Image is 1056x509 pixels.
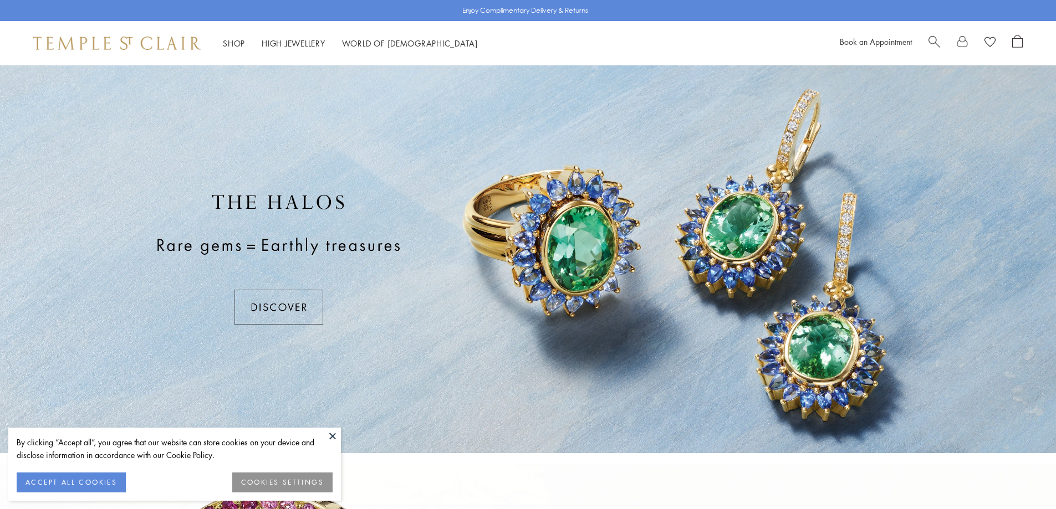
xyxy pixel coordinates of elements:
a: World of [DEMOGRAPHIC_DATA]World of [DEMOGRAPHIC_DATA] [342,38,478,49]
p: Enjoy Complimentary Delivery & Returns [462,5,588,16]
a: Open Shopping Bag [1012,35,1023,52]
nav: Main navigation [223,37,478,50]
button: COOKIES SETTINGS [232,472,333,492]
img: Temple St. Clair [33,37,201,50]
div: By clicking “Accept all”, you agree that our website can store cookies on your device and disclos... [17,436,333,461]
a: Search [929,35,940,52]
a: ShopShop [223,38,245,49]
a: Book an Appointment [840,36,912,47]
a: View Wishlist [984,35,996,52]
a: High JewelleryHigh Jewellery [262,38,325,49]
button: ACCEPT ALL COOKIES [17,472,126,492]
